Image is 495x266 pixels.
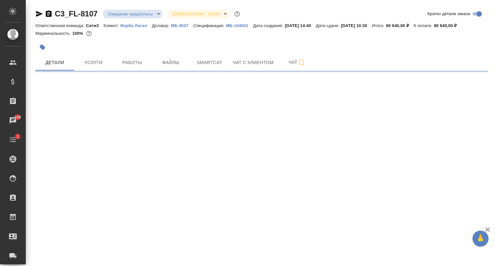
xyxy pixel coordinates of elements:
p: К оплате: [414,23,434,28]
p: Дата создания: [253,23,285,28]
p: Спецификация: [193,23,226,28]
p: Клиент: [103,23,120,28]
button: 🙏 [472,231,489,247]
div: Ожидание предоплаты [168,10,229,18]
p: Дата сдачи: [316,23,341,28]
p: 80 640,00 ₽ [434,23,462,28]
span: 🙏 [475,232,486,245]
span: 1 [13,133,23,140]
a: МБ-4527 [171,23,193,28]
p: Ответственная команда: [35,23,86,28]
a: 1 [2,132,24,148]
span: Детали [39,59,70,67]
span: 100 [11,114,25,120]
span: Чат [281,58,312,66]
a: 100 [2,112,24,128]
button: Ожидание предоплаты [106,11,155,17]
a: C3_FL-8107 [55,9,98,18]
a: Верба Лигал [121,23,152,28]
span: Файлы [155,59,186,67]
p: Договор: [152,23,171,28]
button: [DEMOGRAPHIC_DATA] [171,11,221,17]
a: МБ-104041 [226,23,253,28]
button: Доп статусы указывают на важность/срочность заказа [233,10,241,18]
button: Скопировать ссылку [45,10,53,18]
span: Кратко детали заказа [428,11,470,17]
button: Скопировать ссылку для ЯМессенджера [35,10,43,18]
p: Итого: [372,23,386,28]
svg: Подписаться [297,59,305,66]
span: Работы [117,59,148,67]
p: 80 640,00 ₽ [386,23,414,28]
p: [DATE] 14:40 [285,23,316,28]
p: Сити3 [86,23,104,28]
p: Маржинальность: [35,31,72,36]
p: 100% [72,31,85,36]
span: Smartcat [194,59,225,67]
p: [DATE] 10:30 [341,23,372,28]
div: Ожидание предоплаты [103,10,162,18]
button: Добавить тэг [35,40,50,54]
span: Чат с клиентом [233,59,274,67]
span: Услуги [78,59,109,67]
